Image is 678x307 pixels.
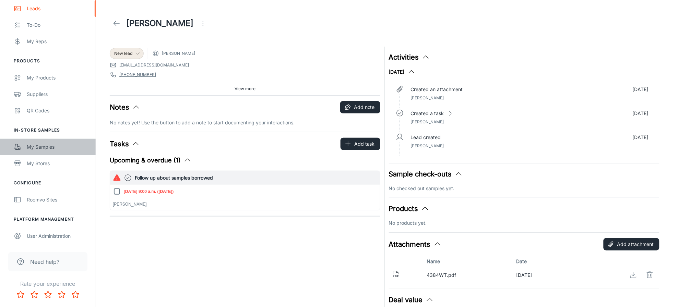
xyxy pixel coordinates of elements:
span: [PERSON_NAME] [162,50,195,57]
div: To-do [27,21,89,29]
th: Name [424,256,513,267]
span: [PERSON_NAME] [411,95,444,100]
span: New lead [114,50,132,57]
span: View more [235,86,255,92]
div: Oct 2, 2025, 4:04 p.m. [516,271,566,279]
div: My Products [27,74,89,82]
button: Open menu [196,16,210,30]
p: [DATE] [633,134,649,141]
p: Rate your experience [5,280,90,288]
p: [DATE] 9:00 a.m. ([DATE]) [124,188,174,195]
a: [EMAIL_ADDRESS][DOMAIN_NAME] [119,62,189,68]
p: No notes yet! Use the button to add a note to start documenting your interactions. [110,119,380,126]
button: Rate 1 star [14,288,27,302]
button: Add attachment [604,238,659,250]
div: My Reps [27,38,89,45]
h6: Follow up about samples borrowed [135,174,377,182]
button: Tasks [110,139,140,149]
span: [PERSON_NAME] [411,143,444,148]
button: Follow up about samples borrowed[DATE] 9:00 a.m. ([DATE])[PERSON_NAME] [110,171,380,210]
p: Created a task [411,110,444,117]
button: Activities [389,52,430,62]
p: [PERSON_NAME] [113,201,377,207]
button: Deal value [389,295,434,305]
div: Leads [27,5,89,12]
div: QR Codes [27,107,89,114]
button: Upcoming & overdue (1) [110,156,192,165]
p: Lead created [411,134,441,141]
p: No checked out samples yet. [389,185,659,192]
button: Add note [340,101,380,113]
div: New lead [110,48,144,59]
button: Add task [341,138,380,150]
div: Suppliers [27,90,89,98]
p: [DATE] [633,110,649,117]
p: No products yet. [389,219,659,227]
th: Date [514,256,568,267]
div: My Stores [27,160,89,167]
p: Created an attachment [411,86,463,93]
div: My Samples [27,143,89,151]
button: View more [232,84,258,94]
button: Sample check-outs [389,169,463,179]
a: [PHONE_NUMBER] [119,72,156,78]
div: Roomvo Sites [27,196,89,204]
button: Attachments [389,239,442,249]
button: Notes [110,102,140,112]
button: Rate 3 star [41,288,55,302]
button: Rate 2 star [27,288,41,302]
span: [PERSON_NAME] [411,119,444,124]
div: User Administration [27,232,89,240]
p: [DATE] [633,86,649,93]
button: Rate 4 star [55,288,69,302]
button: [DATE] [389,68,416,76]
p: 4384WT.pdf [427,271,511,279]
span: Need help? [30,258,59,266]
button: Products [389,204,429,214]
h1: [PERSON_NAME] [126,17,193,29]
button: Rate 5 star [69,288,82,302]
